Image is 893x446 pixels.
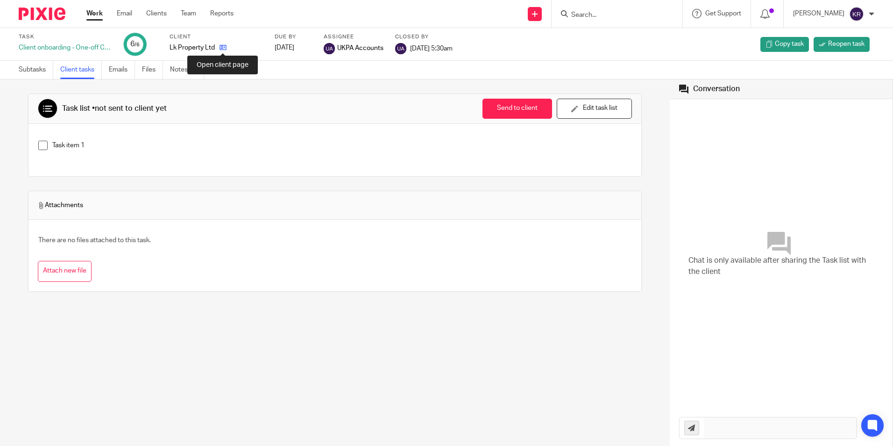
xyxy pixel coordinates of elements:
span: not sent to client yet [95,105,167,112]
a: Files [142,61,163,79]
a: Audit logs [211,61,247,79]
a: Reports [210,9,234,18]
small: /6 [135,42,140,47]
img: svg%3E [395,43,406,54]
p: Task item 1 [52,141,632,150]
span: Chat is only available after sharing the Task list with the client [688,255,874,277]
button: Send to client [482,99,552,119]
div: Conversation [693,84,740,94]
span: [DATE] 5:30am [410,45,453,51]
span: Copy task [775,39,804,49]
a: Email [117,9,132,18]
div: 6 [130,39,140,50]
span: Attachments [38,201,83,210]
label: Due by [275,33,312,41]
button: Attach new file [38,261,92,282]
a: Subtasks [19,61,53,79]
a: Reopen task [814,37,870,52]
a: Clients [146,9,167,18]
img: Pixie [19,7,65,20]
img: svg%3E [849,7,864,22]
div: [DATE] [275,43,312,52]
span: Reopen task [828,39,865,49]
label: Client [170,33,263,41]
span: UKPA Accounts [337,43,383,53]
a: Work [86,9,103,18]
a: Copy task [760,37,809,52]
p: [PERSON_NAME] [793,9,844,18]
span: Get Support [705,10,741,17]
p: Lk Property Ltd [170,43,215,52]
img: svg%3E [324,43,335,54]
a: Team [181,9,196,18]
button: Edit task list [557,99,632,119]
a: Notes (0) [170,61,204,79]
span: There are no files attached to this task. [38,237,151,244]
div: Task list • [62,104,167,114]
a: Emails [109,61,135,79]
div: Client onboarding - One-off Company [19,43,112,52]
label: Task [19,33,112,41]
a: Client tasks [60,61,102,79]
label: Assignee [324,33,383,41]
input: Search [570,11,654,20]
label: Closed by [395,33,453,41]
